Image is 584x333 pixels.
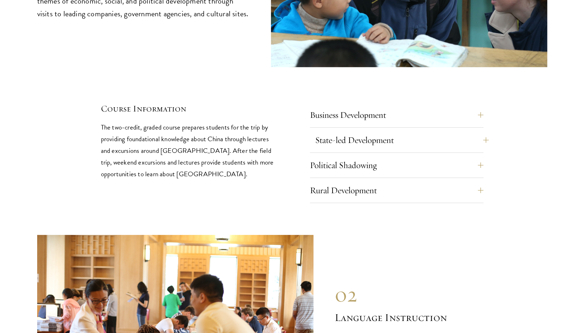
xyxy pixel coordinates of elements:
[335,282,547,307] div: 02
[310,182,483,199] button: Rural Development
[335,311,547,325] h2: Language Instruction
[310,107,483,124] button: Business Development
[310,157,483,174] button: Political Shadowing
[315,132,489,149] button: State-led Development
[101,103,274,115] h5: Course Information
[101,121,274,180] p: The two-credit, graded course prepares students for the trip by providing foundational knowledge ...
